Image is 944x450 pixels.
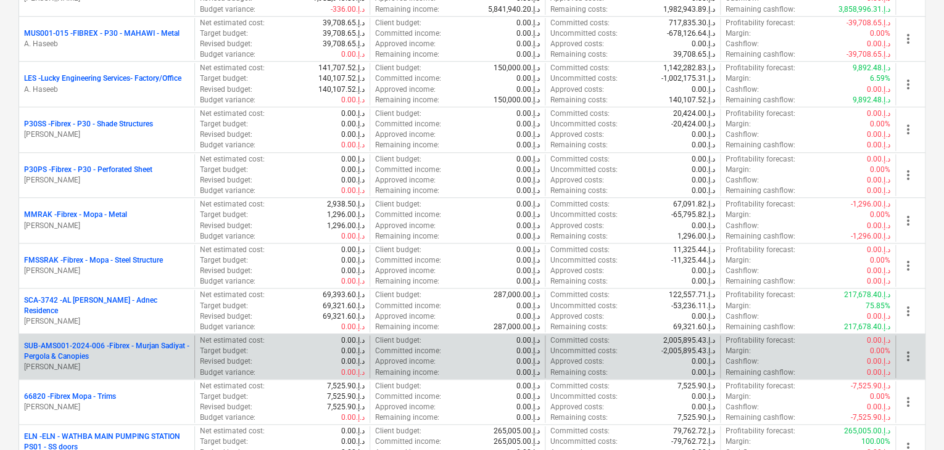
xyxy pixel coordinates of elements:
p: 0.00د.إ.‏ [341,154,365,165]
p: Approved costs : [550,266,604,276]
p: 0.00د.إ.‏ [867,245,890,255]
p: Target budget : [200,255,248,266]
p: 0.00د.إ.‏ [692,367,715,378]
span: more_vert [901,168,916,182]
p: 217,678.40د.إ.‏ [844,290,890,300]
p: Profitability forecast : [726,199,795,210]
p: 0.00د.إ.‏ [341,140,365,150]
p: Cashflow : [726,39,759,49]
p: Client budget : [375,154,421,165]
p: Margin : [726,301,751,311]
p: Target budget : [200,210,248,220]
p: 0.00د.إ.‏ [516,175,540,186]
p: Approved costs : [550,356,604,367]
p: Remaining costs : [550,4,608,15]
p: 0.00د.إ.‏ [867,39,890,49]
p: Revised budget : [200,356,252,367]
p: 0.00د.إ.‏ [516,221,540,231]
p: 69,393.60د.إ.‏ [323,290,365,300]
p: [PERSON_NAME] [24,129,189,140]
p: Profitability forecast : [726,154,795,165]
p: Remaining costs : [550,140,608,150]
p: -2,005,895.43د.إ.‏ [661,346,715,356]
p: 0.00د.إ.‏ [692,276,715,287]
p: Net estimated cost : [200,154,265,165]
p: Client budget : [375,335,421,346]
p: A. Haseeb [24,39,189,49]
p: Net estimated cost : [200,290,265,300]
p: Client budget : [375,245,421,255]
p: Committed costs : [550,335,610,346]
p: Net estimated cost : [200,18,265,28]
p: Committed costs : [550,245,610,255]
p: Remaining income : [375,140,439,150]
p: MUS001-015 - FIBREX - P30 - MAHAWI - Metal [24,28,180,39]
p: Remaining costs : [550,276,608,287]
p: Remaining income : [375,186,439,196]
p: [PERSON_NAME] [24,266,189,276]
p: 0.00د.إ.‏ [516,276,540,287]
p: 11,325.44د.إ.‏ [673,245,715,255]
p: Approved costs : [550,84,604,95]
p: Target budget : [200,119,248,129]
p: -1,002,175.31د.إ.‏ [661,73,715,84]
p: Committed costs : [550,290,610,300]
p: Target budget : [200,346,248,356]
p: Remaining costs : [550,49,608,60]
p: Committed costs : [550,63,610,73]
p: 0.00د.إ.‏ [516,49,540,60]
p: A. Haseeb [24,84,189,95]
p: 140,107.52د.إ.‏ [669,95,715,105]
p: Budget variance : [200,367,255,378]
p: 0.00د.إ.‏ [867,140,890,150]
p: Approved income : [375,39,436,49]
p: Remaining cashflow : [726,4,795,15]
p: 0.00د.إ.‏ [516,210,540,220]
p: 2,938.50د.إ.‏ [327,199,365,210]
p: -336.00د.إ.‏ [331,4,365,15]
p: -65,795.82د.إ.‏ [671,210,715,220]
p: Committed income : [375,346,441,356]
p: Margin : [726,165,751,175]
p: Margin : [726,210,751,220]
span: more_vert [901,304,916,319]
p: 140,107.52د.إ.‏ [318,73,365,84]
p: Net estimated cost : [200,63,265,73]
p: 0.00د.إ.‏ [341,129,365,140]
p: 141,707.52د.إ.‏ [318,63,365,73]
p: Remaining cashflow : [726,140,795,150]
p: Budget variance : [200,276,255,287]
p: 0.00% [870,255,890,266]
p: 150,000.00د.إ.‏ [494,63,540,73]
p: Client budget : [375,108,421,119]
p: Net estimated cost : [200,245,265,255]
p: Remaining cashflow : [726,95,795,105]
p: 0.00د.إ.‏ [341,245,365,255]
p: Margin : [726,255,751,266]
p: Budget variance : [200,95,255,105]
p: Net estimated cost : [200,335,265,346]
p: 67,091.82د.إ.‏ [673,199,715,210]
p: 0.00د.إ.‏ [867,154,890,165]
p: Profitability forecast : [726,290,795,300]
p: 0.00د.إ.‏ [516,73,540,84]
p: 217,678.40د.إ.‏ [844,322,890,332]
p: P30SS - Fibrex - P30 - Shade Structures [24,119,153,129]
p: 0.00د.إ.‏ [341,49,365,60]
p: Client budget : [375,63,421,73]
p: 0.00د.إ.‏ [516,119,540,129]
p: 0.00د.إ.‏ [341,186,365,196]
p: Revised budget : [200,175,252,186]
p: 0.00د.إ.‏ [867,311,890,322]
span: more_vert [901,77,916,92]
p: Budget variance : [200,4,255,15]
p: 0.00د.إ.‏ [867,129,890,140]
p: -53,236.11د.إ.‏ [671,301,715,311]
div: SCA-3742 -AL [PERSON_NAME] - Adnec Residence[PERSON_NAME] [24,295,189,327]
p: Cashflow : [726,356,759,367]
p: Approved income : [375,175,436,186]
p: Remaining cashflow : [726,49,795,60]
p: 9,892.48د.إ.‏ [853,63,890,73]
p: 39,708.65د.إ.‏ [323,39,365,49]
p: Revised budget : [200,311,252,322]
